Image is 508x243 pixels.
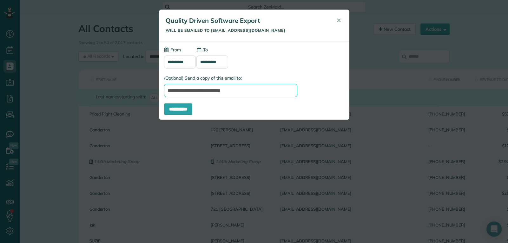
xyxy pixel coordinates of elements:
[196,47,208,53] label: To
[164,47,181,53] label: From
[166,28,327,32] h5: Will be emailed to [EMAIL_ADDRESS][DOMAIN_NAME]
[166,16,327,25] h5: Quality Driven Software Export
[164,75,344,81] label: (Optional) Send a copy of this email to:
[336,17,341,24] span: ✕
